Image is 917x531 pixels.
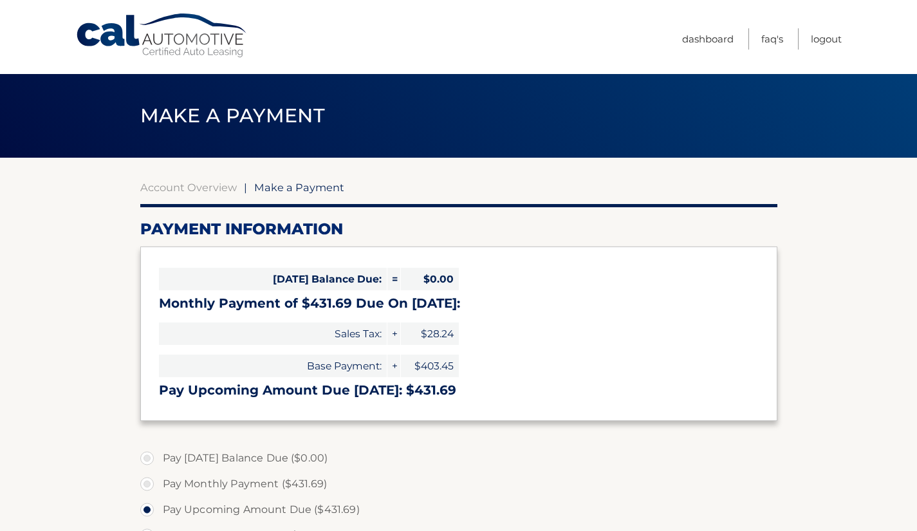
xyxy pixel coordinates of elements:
span: + [387,355,400,377]
span: Base Payment: [159,355,387,377]
span: Make a Payment [140,104,325,127]
span: Make a Payment [254,181,344,194]
a: FAQ's [761,28,783,50]
span: $403.45 [401,355,459,377]
h3: Monthly Payment of $431.69 Due On [DATE]: [159,295,759,312]
h3: Pay Upcoming Amount Due [DATE]: $431.69 [159,382,759,398]
span: $28.24 [401,322,459,345]
a: Dashboard [682,28,734,50]
h2: Payment Information [140,219,777,239]
span: $0.00 [401,268,459,290]
span: = [387,268,400,290]
span: | [244,181,247,194]
a: Logout [811,28,842,50]
a: Account Overview [140,181,237,194]
span: + [387,322,400,345]
span: Sales Tax: [159,322,387,345]
label: Pay Upcoming Amount Due ($431.69) [140,497,777,523]
span: [DATE] Balance Due: [159,268,387,290]
a: Cal Automotive [75,13,249,59]
label: Pay [DATE] Balance Due ($0.00) [140,445,777,471]
label: Pay Monthly Payment ($431.69) [140,471,777,497]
